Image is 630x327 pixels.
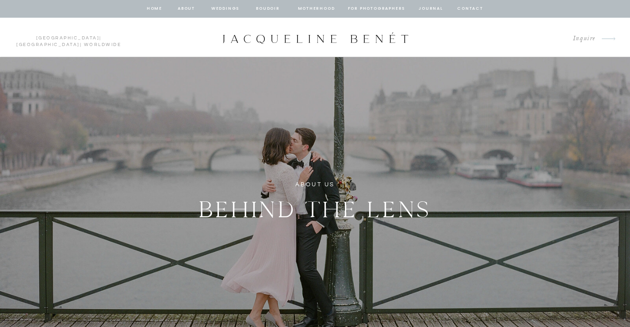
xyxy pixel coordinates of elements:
a: Weddings [210,5,241,13]
a: BOUDOIR [256,5,281,13]
a: Inquire [566,33,596,45]
a: [GEOGRAPHIC_DATA] [16,42,80,47]
a: home [146,5,163,13]
a: contact [456,5,485,13]
h2: BEHIND THE LENS [188,192,443,223]
a: Motherhood [298,5,335,13]
a: journal [417,5,445,13]
a: for photographers [348,5,405,13]
p: | | Worldwide [12,35,125,40]
a: [GEOGRAPHIC_DATA] [36,36,100,40]
a: about [177,5,196,13]
h1: ABOUT US [243,180,387,190]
